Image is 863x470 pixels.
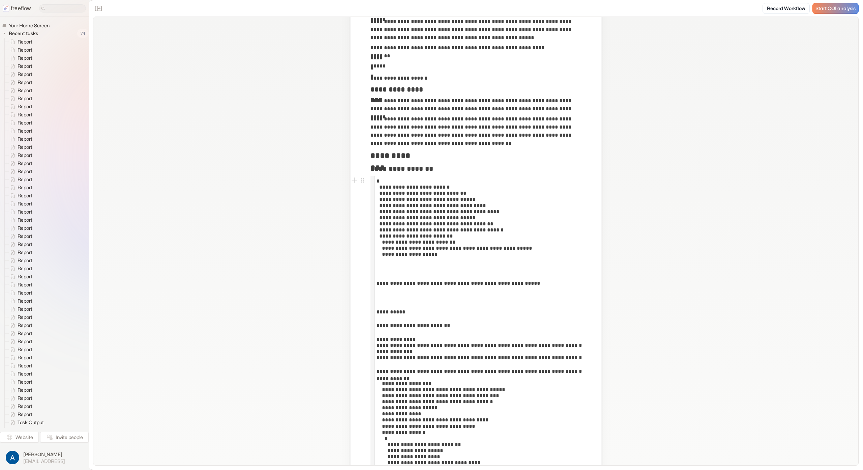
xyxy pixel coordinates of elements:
[350,176,358,184] button: Add block
[5,321,35,329] a: Report
[5,38,35,46] a: Report
[5,175,35,184] a: Report
[5,86,35,94] a: Report
[2,29,41,37] button: Recent tasks
[16,225,34,231] span: Report
[5,426,47,435] a: Task Output
[812,3,859,14] a: Start COI analysis
[16,273,34,280] span: Report
[5,62,35,70] a: Report
[16,168,34,175] span: Report
[5,70,35,78] a: Report
[16,136,34,142] span: Report
[16,370,34,377] span: Report
[16,103,34,110] span: Report
[5,159,35,167] a: Report
[5,410,35,418] a: Report
[5,232,35,240] a: Report
[5,386,35,394] a: Report
[5,111,35,119] a: Report
[5,256,35,265] a: Report
[16,330,34,337] span: Report
[93,3,104,14] button: Close the sidebar
[5,265,35,273] a: Report
[5,151,35,159] a: Report
[5,46,35,54] a: Report
[16,128,34,134] span: Report
[5,378,35,386] a: Report
[16,71,34,78] span: Report
[5,402,35,410] a: Report
[5,418,47,426] a: Task Output
[5,135,35,143] a: Report
[16,298,34,304] span: Report
[16,217,34,223] span: Report
[5,119,35,127] a: Report
[16,346,34,353] span: Report
[16,354,34,361] span: Report
[5,240,35,248] a: Report
[16,249,34,256] span: Report
[16,265,34,272] span: Report
[5,362,35,370] a: Report
[4,449,85,466] button: [PERSON_NAME][EMAIL_ADDRESS]
[5,224,35,232] a: Report
[5,94,35,103] a: Report
[7,22,52,29] span: Your Home Screen
[815,6,856,11] span: Start COI analysis
[16,47,34,53] span: Report
[16,281,34,288] span: Report
[16,87,34,94] span: Report
[5,281,35,289] a: Report
[23,451,65,458] span: [PERSON_NAME]
[16,63,34,70] span: Report
[5,167,35,175] a: Report
[16,387,34,393] span: Report
[40,432,89,443] button: Invite people
[6,451,19,464] img: profile
[5,370,35,378] a: Report
[763,3,810,14] a: Record Workflow
[5,78,35,86] a: Report
[16,322,34,329] span: Report
[5,273,35,281] a: Report
[5,305,35,313] a: Report
[5,354,35,362] a: Report
[11,4,31,12] p: freeflow
[16,395,34,402] span: Report
[358,176,366,184] button: Open block menu
[16,314,34,321] span: Report
[16,379,34,385] span: Report
[5,345,35,354] a: Report
[5,329,35,337] a: Report
[16,184,34,191] span: Report
[16,79,34,86] span: Report
[16,176,34,183] span: Report
[5,143,35,151] a: Report
[16,257,34,264] span: Report
[16,38,34,45] span: Report
[16,119,34,126] span: Report
[23,458,65,464] span: [EMAIL_ADDRESS]
[16,209,34,215] span: Report
[5,208,35,216] a: Report
[5,184,35,192] a: Report
[16,419,46,426] span: Task Output
[5,216,35,224] a: Report
[5,127,35,135] a: Report
[2,22,52,29] a: Your Home Screen
[5,200,35,208] a: Report
[16,192,34,199] span: Report
[16,233,34,240] span: Report
[5,313,35,321] a: Report
[16,152,34,159] span: Report
[16,144,34,150] span: Report
[16,411,34,418] span: Report
[5,394,35,402] a: Report
[16,362,34,369] span: Report
[77,29,89,38] span: 74
[5,248,35,256] a: Report
[16,427,46,434] span: Task Output
[16,338,34,345] span: Report
[16,95,34,102] span: Report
